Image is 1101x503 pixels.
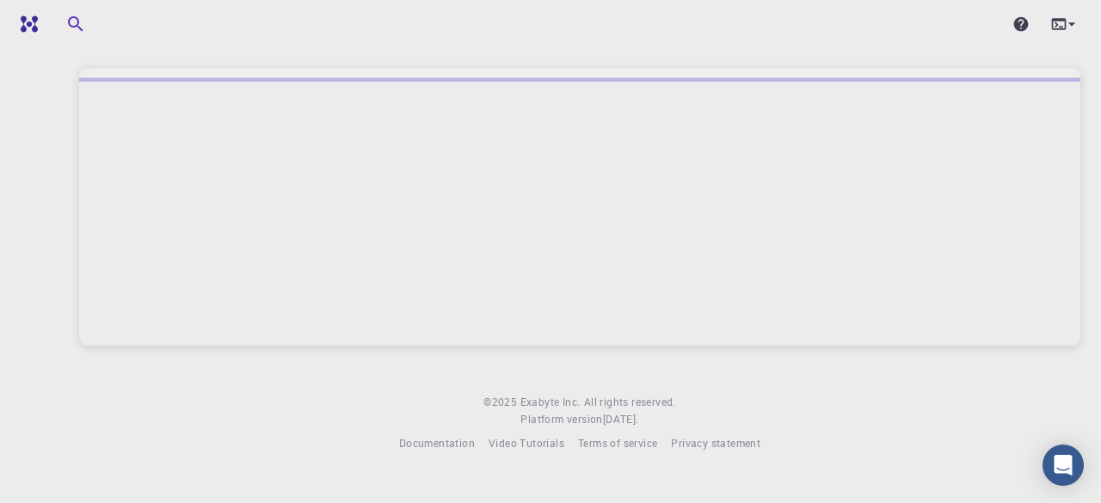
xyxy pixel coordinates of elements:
img: logo [14,15,38,33]
a: Video Tutorials [489,435,564,452]
span: © 2025 [483,394,520,411]
span: [DATE] . [603,412,639,426]
span: Exabyte Inc. [520,395,581,408]
span: All rights reserved. [584,394,676,411]
a: [DATE]. [603,411,639,428]
span: Privacy statement [671,436,760,450]
a: Documentation [399,435,475,452]
div: Open Intercom Messenger [1043,445,1084,486]
span: Documentation [399,436,475,450]
span: Platform version [520,411,602,428]
a: Exabyte Inc. [520,394,581,411]
span: Terms of service [578,436,657,450]
span: Video Tutorials [489,436,564,450]
a: Privacy statement [671,435,760,452]
a: Terms of service [578,435,657,452]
